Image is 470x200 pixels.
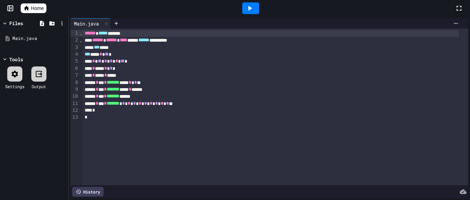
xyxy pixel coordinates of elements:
[9,56,23,63] div: Tools
[71,114,79,121] div: 13
[71,20,102,27] div: Main.java
[71,51,79,58] div: 4
[9,20,23,27] div: Files
[71,93,79,100] div: 10
[71,100,79,107] div: 11
[71,107,79,114] div: 12
[71,37,79,44] div: 2
[79,38,83,43] span: Fold line
[71,86,79,93] div: 9
[71,79,79,86] div: 8
[71,58,79,65] div: 5
[72,187,104,197] div: History
[21,3,46,13] a: Home
[71,18,111,29] div: Main.java
[71,72,79,79] div: 7
[71,65,79,72] div: 6
[71,44,79,51] div: 3
[12,35,66,42] div: Main.java
[32,83,46,90] div: Output
[5,83,24,90] div: Settings
[71,30,79,37] div: 1
[79,30,83,36] span: Fold line
[31,5,44,12] span: Home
